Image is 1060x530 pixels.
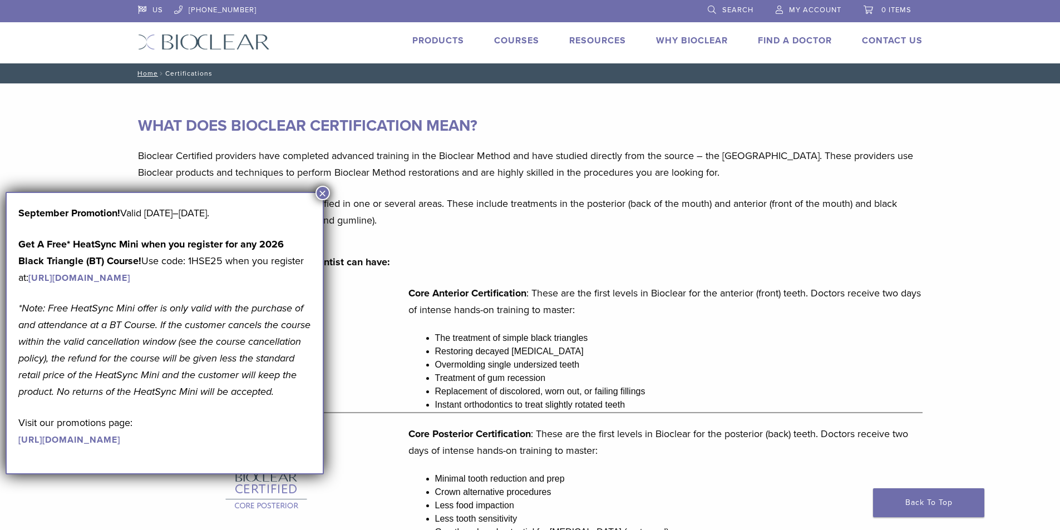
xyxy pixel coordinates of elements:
img: Bioclear [138,34,270,50]
p: : These are the first levels in Bioclear for the posterior (back) teeth. Doctors receive two days... [408,425,923,459]
p: Valid [DATE]–[DATE]. [18,205,311,221]
h3: WHAT DOES BIOCLEAR CERTIFICATION MEAN? [138,112,923,139]
a: Products [412,35,464,46]
em: *Note: Free HeatSync Mini offer is only valid with the purchase of and attendance at a BT Course.... [18,302,310,398]
p: Bioclear Certified providers have completed advanced training in the Bioclear Method and have stu... [138,147,923,181]
span: 0 items [881,6,911,14]
strong: Core Anterior Certification [408,287,526,299]
li: The treatment of simple black triangles [435,331,923,345]
a: Home [134,70,158,77]
li: Crown alternative procedures [435,486,923,499]
p: Visit our promotions page: [18,414,311,448]
a: Contact Us [862,35,923,46]
a: Resources [569,35,626,46]
p: : These are the first levels in Bioclear for the anterior (front) teeth. Doctors receive two days... [408,285,923,318]
li: Less food impaction [435,499,923,512]
li: Overmolding single undersized teeth [435,358,923,372]
span: / [158,71,165,76]
span: Search [722,6,753,14]
a: Courses [494,35,539,46]
b: September Promotion! [18,207,120,219]
li: Replacement of discolored, worn out, or failing fillings [435,385,923,398]
span: My Account [789,6,841,14]
a: [URL][DOMAIN_NAME] [28,273,130,284]
a: Back To Top [873,488,984,517]
a: Why Bioclear [656,35,728,46]
strong: Get A Free* HeatSync Mini when you register for any 2026 Black Triangle (BT) Course! [18,238,284,267]
li: Less tooth sensitivity [435,512,923,526]
li: Minimal tooth reduction and prep [435,472,923,486]
p: A Bioclear Certified provider might be certified in one or several areas. These include treatment... [138,195,923,229]
nav: Certifications [130,63,931,83]
strong: Core Posterior Certification [408,428,531,440]
li: Restoring decayed [MEDICAL_DATA] [435,345,923,358]
button: Close [315,186,330,200]
li: Treatment of gum recession [435,372,923,385]
li: Instant orthodontics to treat slightly rotated teeth [435,398,923,412]
a: [URL][DOMAIN_NAME] [18,434,120,445]
p: Use code: 1HSE25 when you register at: [18,236,311,286]
a: Find A Doctor [758,35,832,46]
